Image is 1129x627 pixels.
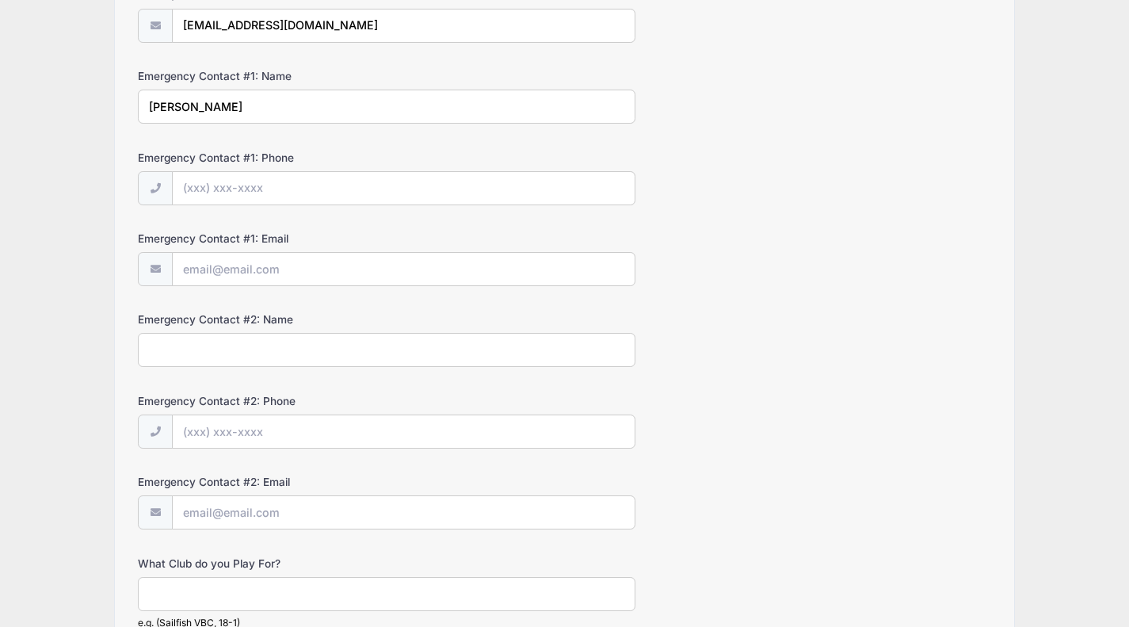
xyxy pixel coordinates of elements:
label: Emergency Contact #2: Email [138,474,422,490]
label: Emergency Contact #2: Phone [138,393,422,409]
input: email@email.com [172,495,635,530]
input: email@email.com [172,9,635,43]
input: email@email.com [172,252,635,286]
input: (xxx) xxx-xxxx [172,415,635,449]
label: Emergency Contact #1: Email [138,231,422,247]
label: Emergency Contact #1: Phone [138,150,422,166]
input: (xxx) xxx-xxxx [172,171,635,205]
label: Emergency Contact #2: Name [138,312,422,327]
label: What Club do you Play For? [138,556,422,572]
label: Emergency Contact #1: Name [138,68,422,84]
